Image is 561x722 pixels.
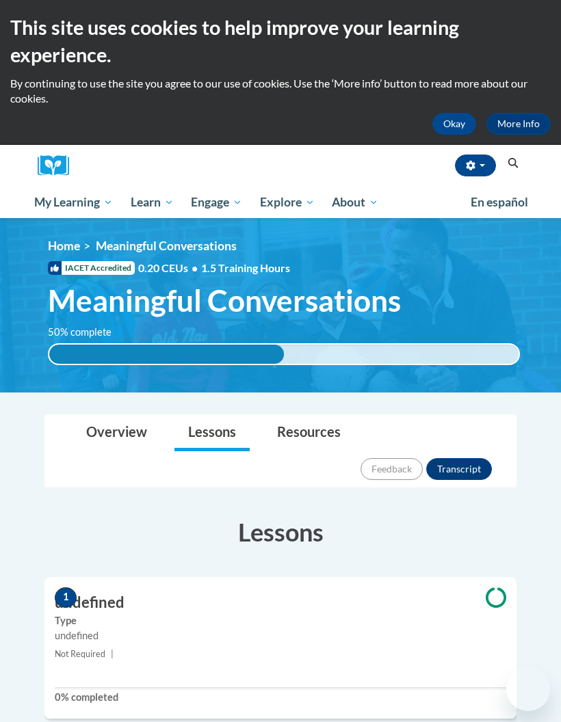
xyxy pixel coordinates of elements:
[55,649,105,659] span: Not Required
[201,261,290,274] span: 1.5 Training Hours
[503,155,523,172] button: Search
[24,187,537,218] div: Main menu
[486,113,551,135] a: More Info
[44,515,517,549] h3: Lessons
[462,188,537,217] a: En español
[191,194,242,211] span: Engage
[138,260,201,276] span: 0.20 CEUs
[260,194,315,211] span: Explore
[48,282,401,319] span: Meaningful Conversations
[361,458,423,480] button: Feedback
[48,261,135,275] span: IACET Accredited
[25,187,122,218] a: My Learning
[55,613,506,628] label: Type
[49,345,284,364] div: 50% complete
[34,194,113,211] span: My Learning
[38,155,79,176] a: Cox Campus
[324,187,388,218] a: About
[55,587,77,608] span: 1
[73,415,161,451] a: Overview
[455,155,496,176] button: Account Settings
[48,239,80,253] a: Home
[96,239,237,253] span: Meaningful Conversations
[426,458,492,480] button: Transcript
[122,187,183,218] a: Learn
[55,628,506,643] div: undefined
[471,195,528,209] span: En español
[55,690,506,705] label: 0% completed
[44,592,517,613] h3: undefined
[332,194,378,211] span: About
[432,113,476,135] button: Okay
[192,261,198,274] span: •
[182,187,251,218] a: Engage
[48,325,127,340] label: 50% complete
[251,187,324,218] a: Explore
[10,14,551,69] h2: This site uses cookies to help improve your learning experience.
[506,667,550,711] iframe: Button to launch messaging window
[263,415,354,451] a: Resources
[111,649,114,659] span: |
[131,194,174,211] span: Learn
[174,415,250,451] a: Lessons
[38,155,79,176] img: Logo brand
[10,76,551,106] p: By continuing to use the site you agree to our use of cookies. Use the ‘More info’ button to read...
